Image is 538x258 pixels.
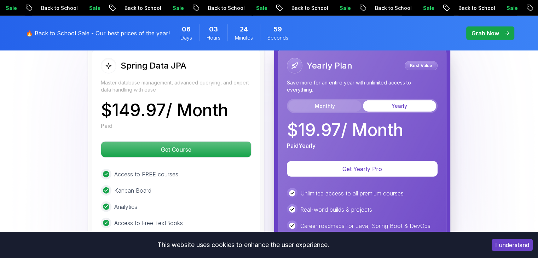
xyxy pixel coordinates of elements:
span: Hours [207,34,220,41]
p: Sale [249,5,272,12]
p: Real-world builds & projects [300,205,372,214]
p: Master database management, advanced querying, and expert data handling with ease [101,79,251,93]
p: Back to School [452,5,500,12]
p: Grab Now [472,29,499,37]
span: 24 Minutes [240,24,248,34]
button: Accept cookies [492,239,533,251]
p: Kanban Board [114,186,151,195]
p: $ 149.97 / Month [101,102,228,119]
p: Back to School [368,5,416,12]
p: Sale [416,5,439,12]
button: Monthly [288,100,361,112]
a: Get Course [101,146,251,153]
span: Minutes [235,34,253,41]
p: Back to School [201,5,249,12]
p: Access to FREE courses [114,170,178,178]
p: Career roadmaps for Java, Spring Boot & DevOps [300,222,430,230]
p: Paid [101,122,112,130]
span: Seconds [267,34,288,41]
p: Unlimited access to all premium courses [300,189,404,198]
span: 3 Hours [209,24,218,34]
p: Back to School [285,5,333,12]
p: Paid Yearly [287,141,316,150]
h2: Yearly Plan [307,60,352,71]
p: Sale [500,5,522,12]
p: Back to School [118,5,166,12]
p: Sale [166,5,189,12]
span: Days [180,34,192,41]
p: $ 19.97 / Month [287,122,403,139]
p: Back to School [34,5,82,12]
button: Get Yearly Pro [287,161,438,177]
span: 59 Seconds [273,24,282,34]
p: Save more for an entire year with unlimited access to everything. [287,79,438,93]
div: This website uses cookies to enhance the user experience. [5,237,481,253]
p: 🔥 Back to School Sale - Our best prices of the year! [26,29,170,37]
button: Get Course [101,141,251,158]
p: Access to Free TextBooks [114,219,183,227]
p: Sale [333,5,355,12]
span: 6 Days [182,24,191,34]
a: Get Yearly Pro [287,165,438,172]
button: Yearly [363,100,436,112]
p: Get Course [101,142,251,157]
p: Sale [82,5,105,12]
p: Analytics [114,203,137,211]
h2: Spring Data JPA [121,60,186,71]
p: Best Value [406,62,436,69]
